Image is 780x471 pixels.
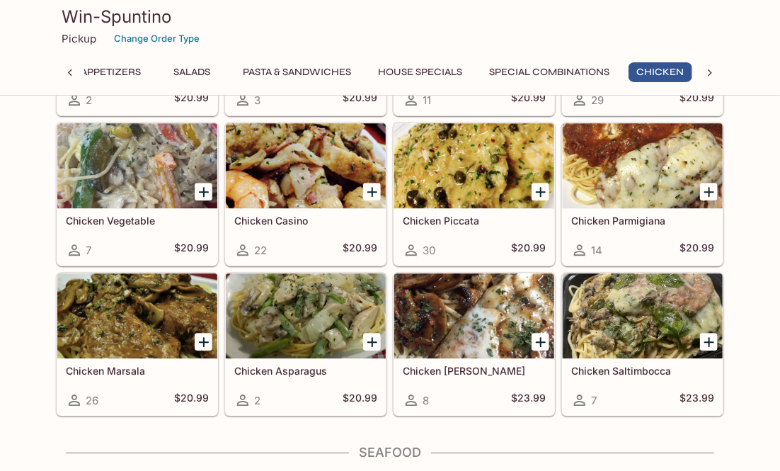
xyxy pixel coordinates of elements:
[403,215,546,227] h5: Chicken Piccata
[394,273,554,358] div: Chicken Sorrentino
[571,215,714,227] h5: Chicken Parmigiana
[225,273,386,416] a: Chicken Asparagus2$20.99
[563,123,723,208] div: Chicken Parmigiana
[363,333,381,351] button: Add Chicken Asparagus
[591,394,597,407] span: 7
[254,244,267,257] span: 22
[62,6,718,28] h3: Win-Spuntino
[66,215,209,227] h5: Chicken Vegetable
[56,445,724,460] h4: Seafood
[423,93,431,107] span: 11
[160,62,224,82] button: Salads
[86,93,92,107] span: 2
[86,394,98,407] span: 26
[591,93,604,107] span: 29
[57,273,218,416] a: Chicken Marsala26$20.99
[423,394,429,407] span: 8
[481,62,617,82] button: Special Combinations
[108,28,206,50] button: Change Order Type
[511,91,546,108] h5: $20.99
[532,333,549,351] button: Add Chicken Sorrentino
[343,242,377,259] h5: $20.99
[394,273,555,416] a: Chicken [PERSON_NAME]8$23.99
[235,62,359,82] button: Pasta & Sandwiches
[86,244,91,257] span: 7
[73,62,149,82] button: Appetizers
[62,32,96,45] p: Pickup
[57,273,217,358] div: Chicken Marsala
[174,392,209,409] h5: $20.99
[195,333,212,351] button: Add Chicken Marsala
[234,215,377,227] h5: Chicken Casino
[66,365,209,377] h5: Chicken Marsala
[403,365,546,377] h5: Chicken [PERSON_NAME]
[423,244,435,257] span: 30
[679,91,714,108] h5: $20.99
[629,62,692,82] button: Chicken
[370,62,470,82] button: House Specials
[57,123,217,208] div: Chicken Vegetable
[394,123,554,208] div: Chicken Piccata
[363,183,381,200] button: Add Chicken Casino
[234,365,377,377] h5: Chicken Asparagus
[226,123,386,208] div: Chicken Casino
[591,244,602,257] span: 14
[174,242,209,259] h5: $20.99
[511,392,546,409] h5: $23.99
[254,394,260,407] span: 2
[195,183,212,200] button: Add Chicken Vegetable
[532,183,549,200] button: Add Chicken Piccata
[563,273,723,358] div: Chicken Saltimbocca
[700,333,718,351] button: Add Chicken Saltimbocca
[562,273,723,416] a: Chicken Saltimbocca7$23.99
[562,123,723,266] a: Chicken Parmigiana14$20.99
[225,123,386,266] a: Chicken Casino22$20.99
[343,392,377,409] h5: $20.99
[679,392,714,409] h5: $23.99
[254,93,260,107] span: 3
[394,123,555,266] a: Chicken Piccata30$20.99
[174,91,209,108] h5: $20.99
[343,91,377,108] h5: $20.99
[679,242,714,259] h5: $20.99
[57,123,218,266] a: Chicken Vegetable7$20.99
[700,183,718,200] button: Add Chicken Parmigiana
[571,365,714,377] h5: Chicken Saltimbocca
[226,273,386,358] div: Chicken Asparagus
[511,242,546,259] h5: $20.99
